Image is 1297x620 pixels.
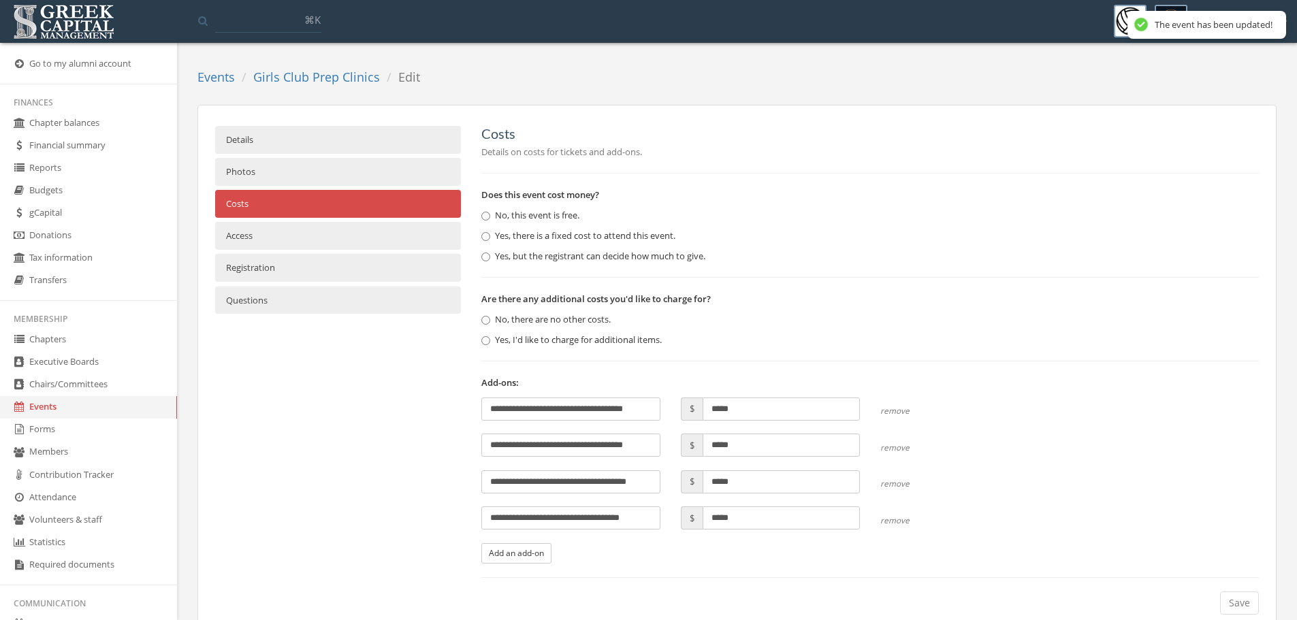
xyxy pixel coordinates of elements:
a: Details [215,126,461,154]
a: Access [215,222,461,250]
input: Yes, I'd like to charge for additional items. [481,336,490,345]
label: No, this event is free. [481,209,579,223]
input: Yes, but the registrant can decide how much to give. [481,252,490,261]
p: Are there any additional costs you'd like to charge for? [481,291,1259,306]
span: $ [681,506,703,529]
a: Events [197,69,235,85]
input: No, there are no other costs. [481,316,490,325]
label: Yes, I'd like to charge for additional items. [481,333,662,347]
label: No, there are no other costs. [481,313,611,327]
em: remove [880,405,993,417]
a: Registration [215,254,461,282]
h5: Costs [481,126,1259,141]
button: Add an add-on [481,543,551,564]
input: No, this event is free. [481,212,490,221]
label: Yes, but the registrant can decide how much to give. [481,250,705,263]
div: The event has been updated! [1155,19,1272,31]
em: remove [880,515,993,526]
em: remove [880,478,993,489]
a: Photos [215,158,461,186]
li: Edit [380,69,420,86]
a: Girls Club Prep Clinics [253,69,380,85]
span: $ [681,470,703,493]
p: Details on costs for tickets and add-ons. [481,144,1259,159]
span: $ [681,397,703,421]
button: Save [1220,591,1259,615]
label: Yes, there is a fixed cost to attend this event. [481,229,675,243]
p: Does this event cost money? [481,187,1259,202]
div: [PERSON_NAME] [1196,5,1287,28]
input: Yes, there is a fixed cost to attend this event. [481,232,490,241]
a: Questions [215,287,461,314]
em: remove [880,442,993,453]
span: $ [681,434,703,457]
a: Costs [215,190,461,218]
p: Add-ons: [481,375,1259,390]
span: ⌘K [304,13,321,27]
